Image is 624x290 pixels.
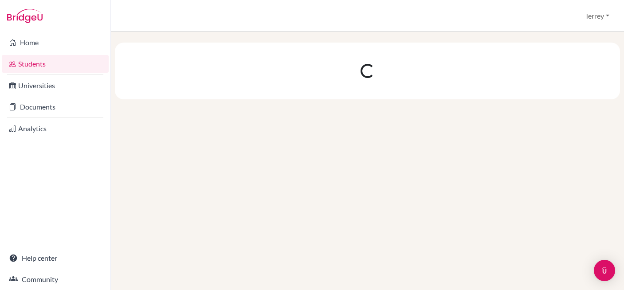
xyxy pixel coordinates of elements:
a: Home [2,34,109,51]
a: Community [2,270,109,288]
div: Open Intercom Messenger [594,260,615,281]
a: Analytics [2,120,109,137]
button: Terrey [581,8,613,24]
a: Students [2,55,109,73]
img: Bridge-U [7,9,43,23]
a: Documents [2,98,109,116]
a: Help center [2,249,109,267]
a: Universities [2,77,109,94]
